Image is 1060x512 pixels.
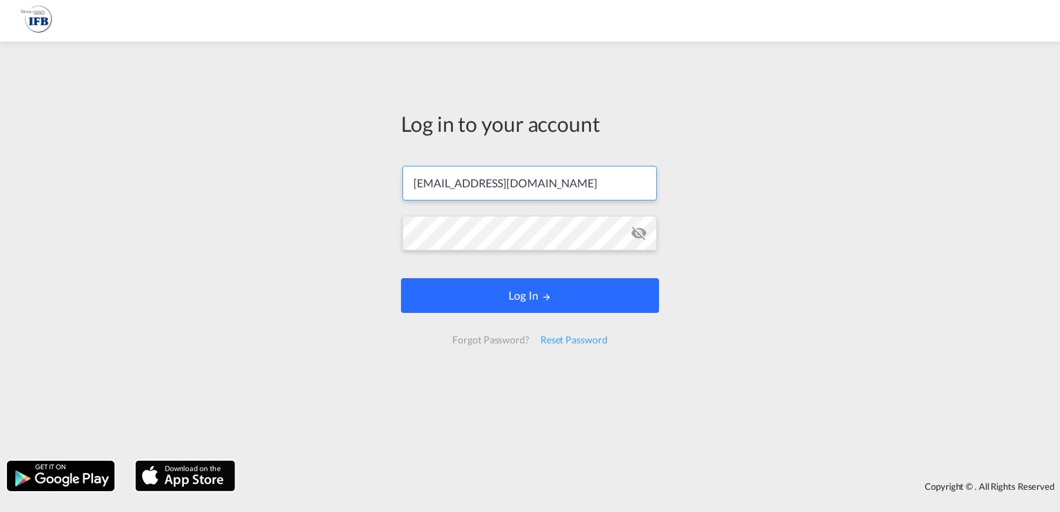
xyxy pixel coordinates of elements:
[401,278,659,313] button: LOGIN
[631,225,647,241] md-icon: icon-eye-off
[6,459,116,493] img: google.png
[242,475,1060,498] div: Copyright © . All Rights Reserved
[401,109,659,138] div: Log in to your account
[134,459,237,493] img: apple.png
[402,166,657,200] input: Enter email/phone number
[535,327,613,352] div: Reset Password
[21,6,52,37] img: 1f261f00256b11eeaf3d89493e6660f9.png
[447,327,534,352] div: Forgot Password?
